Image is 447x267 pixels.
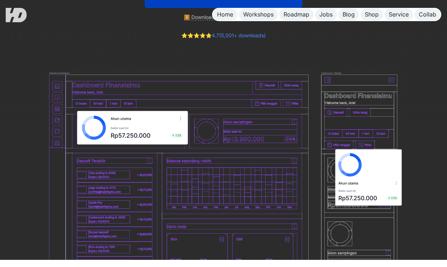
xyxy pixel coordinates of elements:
a: (5,001+ downloads) [219,32,266,38]
a: ⏬ Download Demo Version Gratis [184,14,263,20]
a: Roadmap [279,9,314,20]
div: Home [217,11,233,18]
a: Shop [360,9,383,20]
div: Service [389,11,409,18]
div: Workshops [243,11,274,18]
a: ⭐️⭐️⭐️⭐️⭐️ [181,32,212,38]
a: Jobs [315,9,337,20]
a: Service [384,9,413,20]
a: Workshops [239,9,278,20]
div: Shop [365,11,379,18]
a: Home [213,9,237,20]
div: Collab [419,11,436,18]
div: Jobs [319,11,333,18]
div: 4.7 [181,32,266,39]
div: Blog [343,11,355,18]
a: Blog [338,9,359,20]
a: Collab [414,9,441,20]
div: Roadmap [284,11,309,18]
